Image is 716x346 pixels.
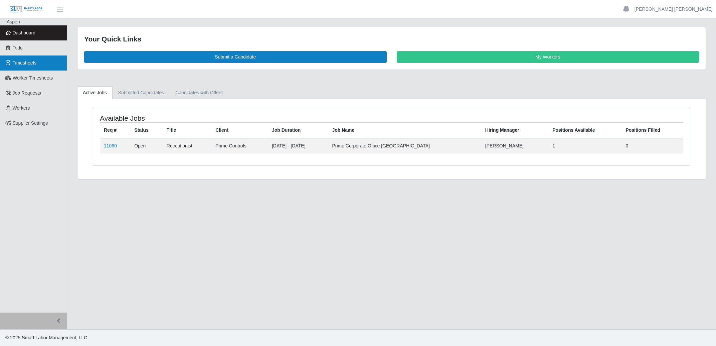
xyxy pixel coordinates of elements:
[7,19,20,24] span: Aspen
[84,34,699,44] div: Your Quick Links
[328,122,481,138] th: Job Name
[548,122,621,138] th: Positions Available
[130,122,163,138] th: Status
[104,143,117,148] a: 11060
[9,6,43,13] img: SLM Logo
[13,120,48,126] span: Supplier Settings
[77,86,113,99] a: Active Jobs
[13,60,37,66] span: Timesheets
[268,138,328,153] td: [DATE] - [DATE]
[13,105,30,111] span: Workers
[84,51,387,63] a: Submit a Candidate
[5,335,87,340] span: © 2025 Smart Labor Management, LLC
[481,122,548,138] th: Hiring Manager
[211,122,268,138] th: Client
[170,86,228,99] a: Candidates with Offers
[13,45,23,50] span: Todo
[113,86,170,99] a: Submitted Candidates
[397,51,699,63] a: My Workers
[163,122,211,138] th: Title
[13,75,53,81] span: Worker Timesheets
[621,138,683,153] td: 0
[100,122,130,138] th: Req #
[163,138,211,153] td: Receptionist
[481,138,548,153] td: [PERSON_NAME]
[548,138,621,153] td: 1
[621,122,683,138] th: Positions Filled
[211,138,268,153] td: Prime Controls
[13,90,41,96] span: Job Requests
[635,6,713,13] a: [PERSON_NAME] [PERSON_NAME]
[328,138,481,153] td: Prime Corporate Office [GEOGRAPHIC_DATA]
[130,138,163,153] td: Open
[268,122,328,138] th: Job Duration
[100,114,337,122] h4: Available Jobs
[13,30,36,35] span: Dashboard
